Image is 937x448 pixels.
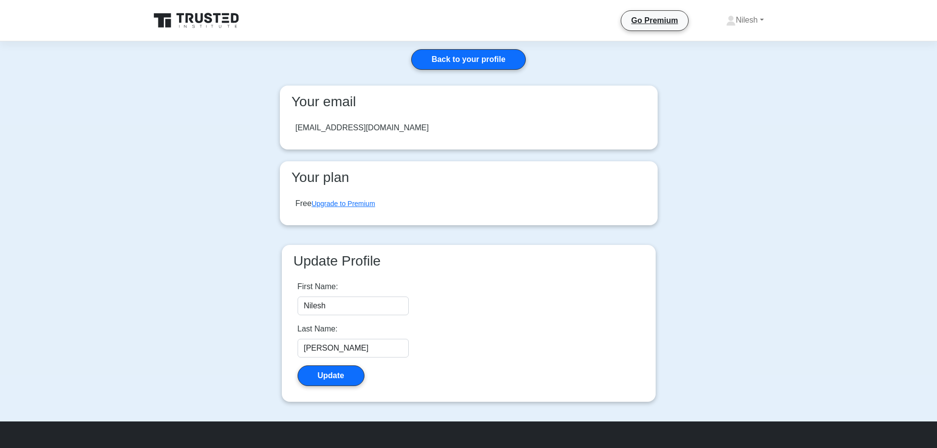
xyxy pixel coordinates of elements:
[296,198,375,209] div: Free
[311,200,375,208] a: Upgrade to Premium
[288,93,650,110] h3: Your email
[290,253,648,269] h3: Update Profile
[411,49,525,70] a: Back to your profile
[298,365,364,386] button: Update
[702,10,787,30] a: Nilesh
[288,169,650,186] h3: Your plan
[298,281,338,293] label: First Name:
[298,323,338,335] label: Last Name:
[625,14,684,27] a: Go Premium
[296,122,429,134] div: [EMAIL_ADDRESS][DOMAIN_NAME]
